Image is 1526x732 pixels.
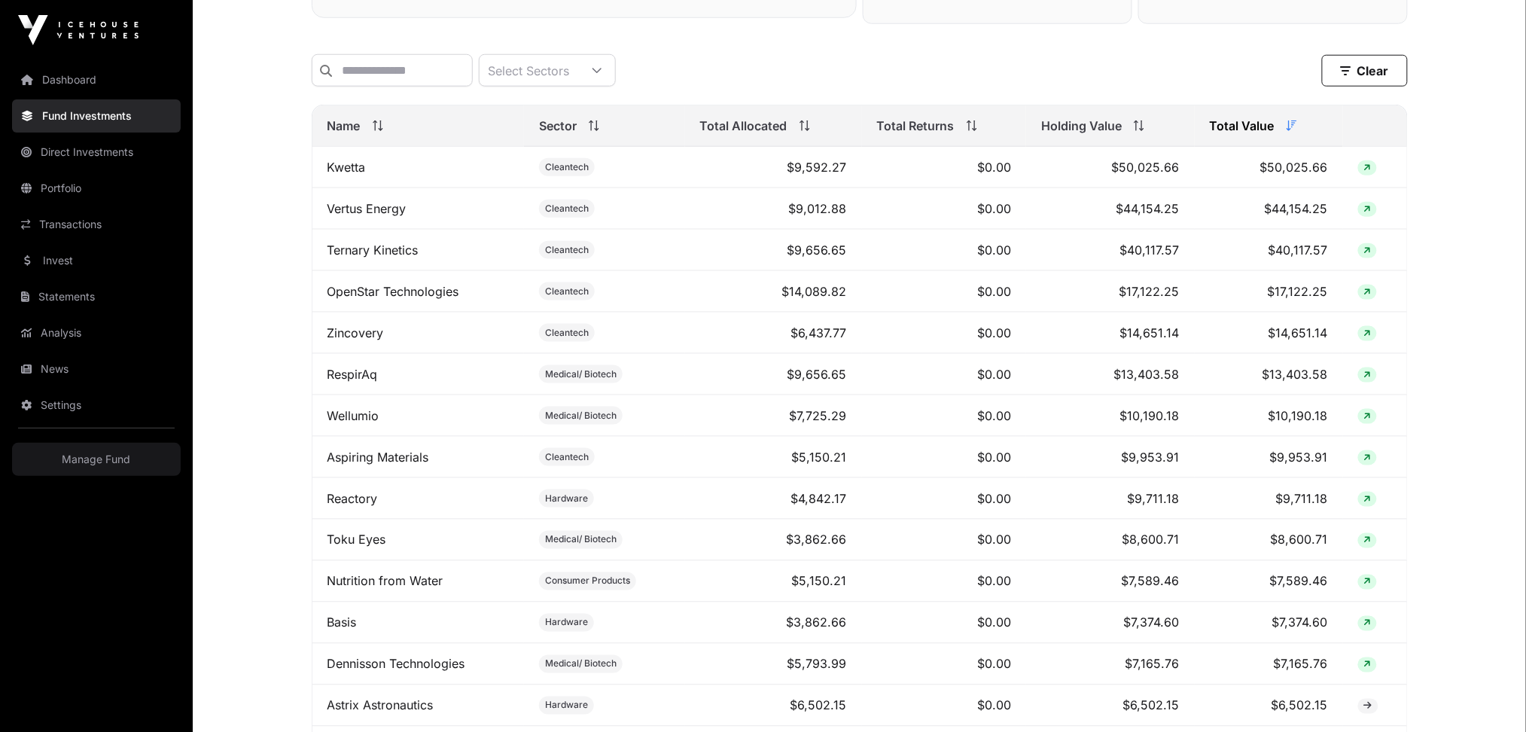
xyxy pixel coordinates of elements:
span: Cleantech [545,244,589,256]
td: $0.00 [862,188,1027,230]
span: Total Value [1210,117,1275,135]
td: $6,502.15 [1026,685,1195,727]
span: Name [327,117,361,135]
span: Hardware [545,700,588,712]
td: $50,025.66 [1026,147,1195,188]
a: News [12,352,181,386]
img: Icehouse Ventures Logo [18,15,139,45]
button: Clear [1322,55,1408,87]
td: $13,403.58 [1026,354,1195,395]
td: $9,592.27 [685,147,862,188]
a: Invest [12,244,181,277]
a: Wellumio [327,408,379,423]
td: $7,165.76 [1195,644,1343,685]
span: Medical/ Biotech [545,534,617,546]
td: $0.00 [862,561,1027,602]
td: $7,725.29 [685,395,862,437]
span: Cleantech [545,285,589,297]
td: $0.00 [862,478,1027,520]
td: $7,374.60 [1026,602,1195,644]
div: Select Sectors [480,55,579,86]
a: Ternary Kinetics [327,242,419,258]
a: OpenStar Technologies [327,284,459,299]
td: $9,711.18 [1195,478,1343,520]
span: Cleantech [545,327,589,339]
td: $0.00 [862,354,1027,395]
a: Basis [327,615,357,630]
td: $0.00 [862,147,1027,188]
td: $0.00 [862,644,1027,685]
a: Nutrition from Water [327,574,443,589]
td: $0.00 [862,437,1027,478]
span: Medical/ Biotech [545,368,617,380]
td: $0.00 [862,602,1027,644]
a: Aspiring Materials [327,450,429,465]
td: $5,150.21 [685,437,862,478]
td: $0.00 [862,395,1027,437]
a: Direct Investments [12,136,181,169]
td: $9,012.88 [685,188,862,230]
span: Medical/ Biotech [545,410,617,422]
td: $0.00 [862,685,1027,727]
span: Hardware [545,493,588,505]
span: Cleantech [545,203,589,215]
td: $40,117.57 [1195,230,1343,271]
a: Manage Fund [12,443,181,476]
td: $0.00 [862,520,1027,561]
td: $6,502.15 [685,685,862,727]
td: $0.00 [862,230,1027,271]
td: $14,651.14 [1195,313,1343,354]
a: Transactions [12,208,181,241]
span: Cleantech [545,451,589,463]
td: $40,117.57 [1026,230,1195,271]
a: Dennisson Technologies [327,657,465,672]
span: Consumer Products [545,575,630,587]
td: $9,953.91 [1195,437,1343,478]
a: Analysis [12,316,181,349]
td: $13,403.58 [1195,354,1343,395]
td: $6,502.15 [1195,685,1343,727]
a: Astrix Astronautics [327,698,434,713]
a: Kwetta [327,160,366,175]
td: $14,089.82 [685,271,862,313]
td: $7,374.60 [1195,602,1343,644]
span: Hardware [545,617,588,629]
td: $44,154.25 [1195,188,1343,230]
span: Medical/ Biotech [545,658,617,670]
td: $9,656.65 [685,230,862,271]
a: Vertus Energy [327,201,407,216]
td: $44,154.25 [1026,188,1195,230]
td: $3,862.66 [685,520,862,561]
a: Dashboard [12,63,181,96]
td: $0.00 [862,313,1027,354]
td: $5,150.21 [685,561,862,602]
td: $8,600.71 [1026,520,1195,561]
td: $50,025.66 [1195,147,1343,188]
a: Zincovery [327,325,384,340]
a: Fund Investments [12,99,181,133]
span: Sector [539,117,577,135]
td: $14,651.14 [1026,313,1195,354]
td: $9,953.91 [1026,437,1195,478]
td: $17,122.25 [1026,271,1195,313]
span: Holding Value [1041,117,1122,135]
td: $3,862.66 [685,602,862,644]
td: $10,190.18 [1026,395,1195,437]
div: Chat Widget [1451,660,1526,732]
td: $7,589.46 [1026,561,1195,602]
a: Statements [12,280,181,313]
a: Settings [12,389,181,422]
a: RespirAq [327,367,378,382]
td: $9,711.18 [1026,478,1195,520]
span: Total Allocated [700,117,787,135]
td: $8,600.71 [1195,520,1343,561]
span: Cleantech [545,161,589,173]
td: $9,656.65 [685,354,862,395]
a: Portfolio [12,172,181,205]
td: $4,842.17 [685,478,862,520]
a: Reactory [327,491,378,506]
td: $0.00 [862,271,1027,313]
td: $7,589.46 [1195,561,1343,602]
a: Toku Eyes [327,532,386,547]
td: $17,122.25 [1195,271,1343,313]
